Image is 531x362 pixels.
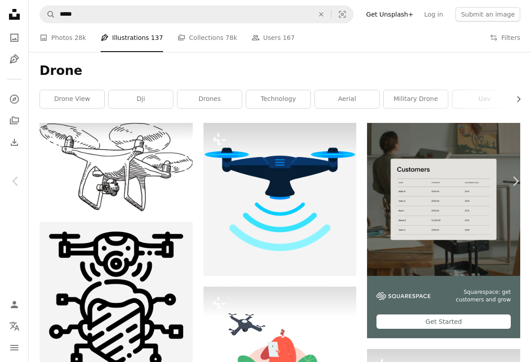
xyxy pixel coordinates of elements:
[40,23,86,52] a: Photos 28k
[384,90,448,108] a: military drone
[367,123,520,338] a: Squarespace: get customers and growGet Started
[109,90,173,108] a: dji
[5,112,23,130] a: Collections
[75,33,86,43] span: 28k
[177,90,242,108] a: drones
[226,33,237,43] span: 78k
[376,292,430,300] img: file-1747939142011-51e5cc87e3c9
[40,5,354,23] form: Find visuals sitewide
[5,50,23,68] a: Illustrations
[452,90,517,108] a: uav
[419,7,448,22] a: Log in
[283,33,295,43] span: 167
[441,288,511,304] span: Squarespace: get customers and grow
[40,6,55,23] button: Search Unsplash
[500,138,531,224] a: Next
[5,90,23,108] a: Explore
[40,90,104,108] a: drone view
[40,163,193,171] a: Simple, vector drawing of a flying drone
[315,90,379,108] a: aerial
[5,317,23,335] button: Language
[332,6,353,23] button: Visual search
[40,63,520,79] h1: Drone
[252,23,295,52] a: Users 167
[510,90,520,108] button: scroll list to the right
[5,339,23,357] button: Menu
[361,7,419,22] a: Get Unsplash+
[5,133,23,151] a: Download History
[204,123,357,276] img: A black and blue flying object on a white background
[177,23,237,52] a: Collections 78k
[5,29,23,47] a: Photos
[40,123,193,211] img: Simple, vector drawing of a flying drone
[456,7,520,22] button: Submit an image
[311,6,331,23] button: Clear
[490,23,520,52] button: Filters
[5,296,23,314] a: Log in / Sign up
[40,294,193,302] a: A drone is inspecting a human head.
[367,123,520,276] img: file-1747939376688-baf9a4a454ffimage
[246,90,310,108] a: technology
[376,314,511,329] div: Get Started
[204,195,357,203] a: A black and blue flying object on a white background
